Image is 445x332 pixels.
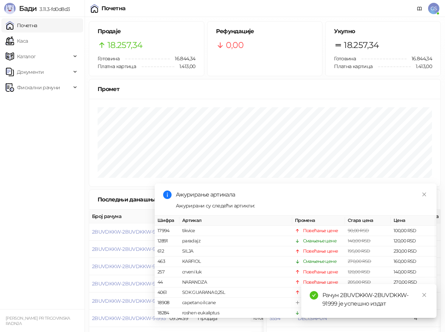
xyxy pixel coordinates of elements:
span: 18.257,34 [344,38,379,52]
div: Рачун 2BUVDKKW-2BUVDKKW-91999 је успешно издат [322,291,428,308]
a: Каса [6,34,28,48]
td: 612 [155,246,179,256]
a: Close [420,191,428,198]
td: SILJA [179,246,292,256]
button: 2BUVDKKW-2BUVDKKW-91997 [92,246,166,252]
th: Промена [292,216,345,226]
span: 1.413,00 [411,62,432,70]
a: Почетна [6,18,37,32]
span: 1.413,00 [174,62,196,70]
span: 195,00 RSD [348,248,370,254]
span: info-circle [163,191,172,199]
td: tikvice [179,226,292,236]
button: 2BUVDKKW-2BUVDKKW-91994 [92,298,166,304]
span: 3.11.3-fd0d8d3 [37,6,70,12]
th: Артикал [179,216,292,226]
span: 120,00 RSD [348,269,370,274]
td: 4061 [155,288,179,298]
span: Бади [19,4,37,13]
th: Цена [391,216,437,226]
div: Повећање цене [303,227,338,234]
button: 2BUVDKKW-2BUVDKKW-91998 [92,229,166,235]
td: 12891 [155,236,179,246]
td: 160,00 RSD [391,256,437,267]
td: NARANDZA [179,277,292,288]
span: Готовина [334,55,356,62]
div: Ажурирање артикала [176,191,428,199]
span: close [422,192,427,197]
th: Број рачуна [89,210,167,223]
th: Стара цена [345,216,391,226]
span: close [422,292,427,297]
div: Почетна [101,6,126,11]
span: Документи [17,65,44,79]
h5: Укупно [334,27,432,36]
td: roshen eukaliptus [179,308,292,318]
td: paradajz [179,236,292,246]
span: GS [428,3,439,14]
span: Каталог [17,49,36,64]
button: 2BUVDKKW-2BUVDKKW-91993 [92,315,166,321]
td: 18908 [155,298,179,308]
span: 0,00 [226,38,243,52]
a: Close [420,291,428,299]
td: crveni luk [179,267,292,277]
span: Фискални рачуни [17,80,60,95]
button: 2BUVDKKW-2BUVDKKW-91995 [92,280,166,287]
small: [PERSON_NAME] PR TRGOVINSKA RADNJA [6,316,70,326]
td: 140,00 RSD [391,267,437,277]
div: Смањење цене [303,237,336,245]
td: 18284 [155,308,179,318]
span: 90,00 RSD [348,228,369,233]
img: Logo [4,3,16,14]
div: Повећање цене [303,279,338,286]
h5: Рефундације [216,27,314,36]
td: capetano il cane [179,298,292,308]
td: 100,00 RSD [391,226,437,236]
span: 16.844,34 [407,55,432,62]
td: SOK GUARANA 0,25L [179,288,292,298]
td: 257 [155,267,179,277]
td: 230,00 RSD [391,246,437,256]
button: 2BUVDKKW-2BUVDKKW-91996 [92,263,166,270]
td: 463 [155,256,179,267]
th: Шифра [155,216,179,226]
div: Повећање цене [303,268,338,275]
div: Смањење цене [303,258,336,265]
td: 44 [155,277,179,288]
td: 17994 [155,226,179,236]
td: 270,00 RSD [391,277,437,288]
div: Повећање цене [303,248,338,255]
span: Платна картица [98,63,136,70]
span: 18.257,34 [107,38,142,52]
span: 16.844,34 [170,55,195,62]
span: check-circle [310,291,318,300]
span: 270,00 RSD [348,259,371,264]
span: Готовина [98,55,119,62]
span: 140,00 RSD [348,238,371,243]
td: KARFIOL [179,256,292,267]
a: Документација [414,3,425,14]
div: Ажурирани су следећи артикли: [176,202,428,210]
h5: Продаје [98,27,196,36]
td: 120,00 RSD [391,236,437,246]
div: Последњи данашњи рачуни [98,195,191,204]
div: Промет [98,85,432,93]
span: 205,00 RSD [348,279,371,285]
span: Платна картица [334,63,372,70]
